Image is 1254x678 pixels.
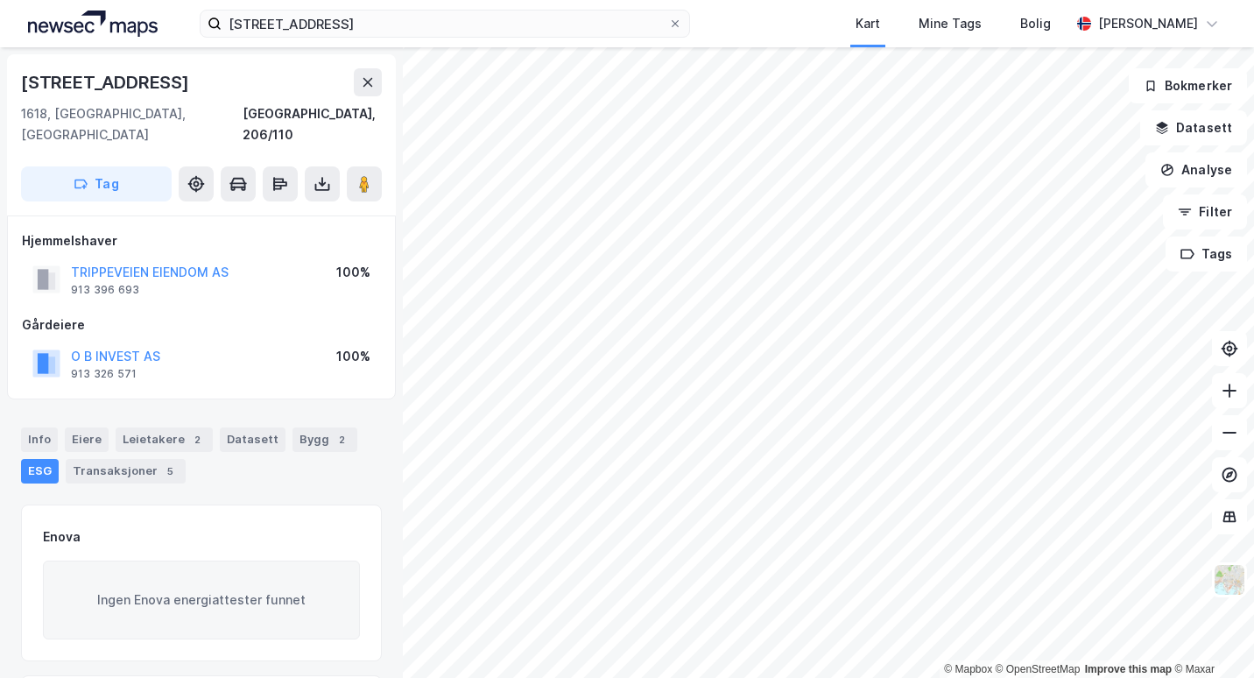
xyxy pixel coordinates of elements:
img: Z [1213,563,1246,597]
div: 1618, [GEOGRAPHIC_DATA], [GEOGRAPHIC_DATA] [21,103,243,145]
a: OpenStreetMap [996,663,1081,675]
div: [STREET_ADDRESS] [21,68,193,96]
div: Info [21,427,58,452]
div: 2 [188,431,206,448]
img: logo.a4113a55bc3d86da70a041830d287a7e.svg [28,11,158,37]
div: 5 [161,463,179,480]
iframe: Chat Widget [1166,594,1254,678]
div: Gårdeiere [22,314,381,335]
div: [GEOGRAPHIC_DATA], 206/110 [243,103,382,145]
div: Mine Tags [919,13,982,34]
a: Improve this map [1085,663,1172,675]
div: Hjemmelshaver [22,230,381,251]
input: Søk på adresse, matrikkel, gårdeiere, leietakere eller personer [222,11,668,37]
div: Enova [43,526,81,547]
button: Filter [1163,194,1247,230]
div: 913 326 571 [71,367,137,381]
div: Leietakere [116,427,213,452]
div: 913 396 693 [71,283,139,297]
div: Transaksjoner [66,459,186,484]
button: Analyse [1145,152,1247,187]
div: Ingen Enova energiattester funnet [43,561,360,639]
a: Mapbox [944,663,992,675]
button: Tag [21,166,172,201]
button: Datasett [1140,110,1247,145]
div: 100% [336,346,370,367]
div: ESG [21,459,59,484]
div: 100% [336,262,370,283]
div: Eiere [65,427,109,452]
div: Bygg [292,427,357,452]
div: 2 [333,431,350,448]
div: Bolig [1020,13,1051,34]
button: Bokmerker [1129,68,1247,103]
div: Kart [856,13,880,34]
div: [PERSON_NAME] [1098,13,1198,34]
button: Tags [1166,237,1247,272]
div: Datasett [220,427,285,452]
